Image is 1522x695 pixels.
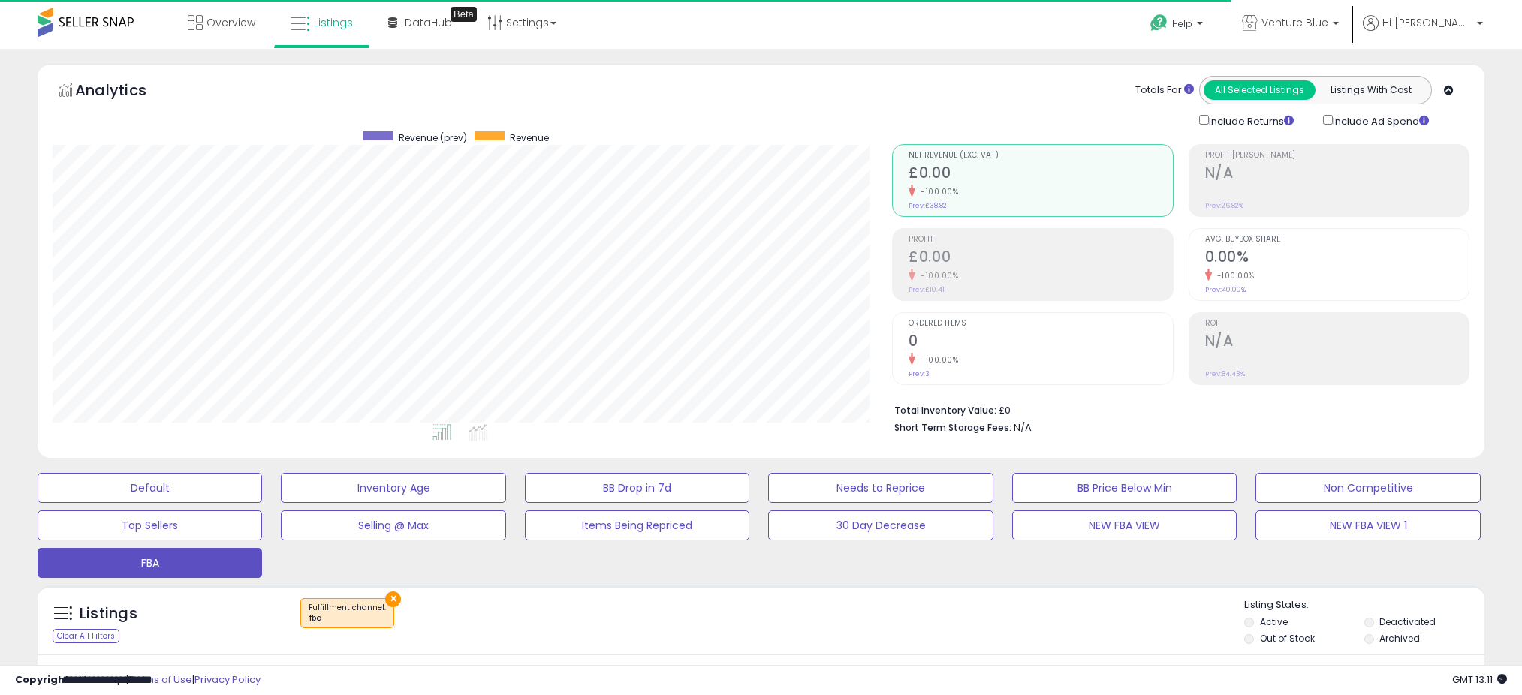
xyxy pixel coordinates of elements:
button: Selling @ Max [281,510,505,540]
small: Prev: £10.41 [909,285,945,294]
span: Hi [PERSON_NAME] [1382,15,1472,30]
span: 2025-10-13 13:11 GMT [1452,672,1507,687]
small: -100.00% [915,186,958,197]
small: Prev: 3 [909,369,930,378]
button: All Selected Listings [1204,80,1316,100]
button: NEW FBA VIEW [1012,510,1237,540]
h2: £0.00 [909,164,1172,185]
i: Get Help [1150,14,1168,32]
button: Listings With Cost [1315,80,1427,100]
div: Tooltip anchor [451,7,477,22]
span: Fulfillment channel : [309,602,386,624]
label: Out of Stock [1260,632,1315,645]
span: Help [1172,17,1192,30]
label: Archived [1379,632,1420,645]
small: -100.00% [915,270,958,281]
span: Revenue (prev) [399,131,467,144]
li: £0 [894,400,1458,418]
span: Net Revenue (Exc. VAT) [909,152,1172,160]
span: N/A [1014,420,1032,435]
span: ROI [1205,320,1469,328]
button: × [385,591,401,607]
button: FBA [38,548,262,578]
span: Revenue [510,131,549,144]
div: fba [309,613,386,624]
div: Include Ad Spend [1312,112,1453,129]
small: Prev: 40.00% [1205,285,1246,294]
small: Prev: £38.82 [909,201,947,210]
small: Prev: 84.43% [1205,369,1245,378]
div: Totals For [1135,83,1194,98]
span: Listings [314,15,353,30]
label: Active [1260,615,1288,628]
button: BB Price Below Min [1012,473,1237,503]
h2: N/A [1205,164,1469,185]
span: Ordered Items [909,320,1172,328]
button: Needs to Reprice [768,473,993,503]
b: Total Inventory Value: [894,404,996,417]
button: BB Drop in 7d [525,473,749,503]
button: NEW FBA VIEW 1 [1255,510,1480,540]
strong: Copyright [15,672,70,687]
span: Avg. Buybox Share [1205,236,1469,244]
h5: Listings [80,603,137,624]
span: DataHub [405,15,452,30]
button: Items Being Repriced [525,510,749,540]
h2: £0.00 [909,248,1172,269]
a: Hi [PERSON_NAME] [1363,15,1483,49]
button: Top Sellers [38,510,262,540]
div: seller snap | | [15,673,261,687]
h2: 0 [909,332,1172,353]
h2: 0.00% [1205,248,1469,269]
small: -100.00% [915,354,958,366]
div: Clear All Filters [53,629,119,643]
span: Venture Blue [1261,15,1328,30]
b: Short Term Storage Fees: [894,421,1011,434]
button: 30 Day Decrease [768,510,993,540]
h5: Analytics [75,80,176,104]
a: Help [1138,2,1218,49]
small: Prev: 26.82% [1205,201,1243,210]
label: Deactivated [1379,615,1436,628]
button: Default [38,473,262,503]
span: Profit [PERSON_NAME] [1205,152,1469,160]
small: -100.00% [1212,270,1255,281]
span: Profit [909,236,1172,244]
span: Overview [206,15,255,30]
h2: N/A [1205,332,1469,353]
p: Listing States: [1244,598,1484,612]
button: Inventory Age [281,473,505,503]
button: Non Competitive [1255,473,1480,503]
div: Include Returns [1188,112,1312,129]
